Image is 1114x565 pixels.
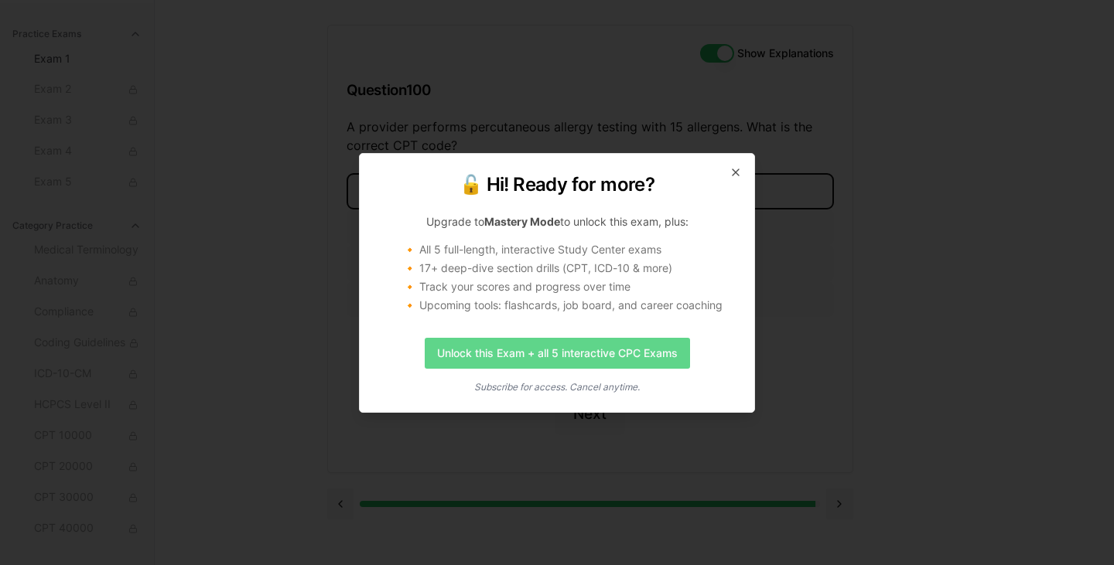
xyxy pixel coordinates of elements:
i: Subscribe for access. Cancel anytime. [474,381,640,393]
strong: Mastery Mode [484,215,560,228]
li: 🔸 Track your scores and progress over time [403,279,736,294]
h2: 🔓 Hi! Ready for more? [378,172,736,197]
li: 🔸 17+ deep-dive section drills (CPT, ICD-10 & more) [403,260,736,276]
li: 🔸 Upcoming tools: flashcards, job board, and career coaching [403,298,736,313]
a: Unlock this Exam + all 5 interactive CPC Exams [425,338,690,369]
li: 🔸 All 5 full-length, interactive Study Center exams [403,242,736,257]
p: Upgrade to to unlock this exam, plus: [378,214,736,230]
